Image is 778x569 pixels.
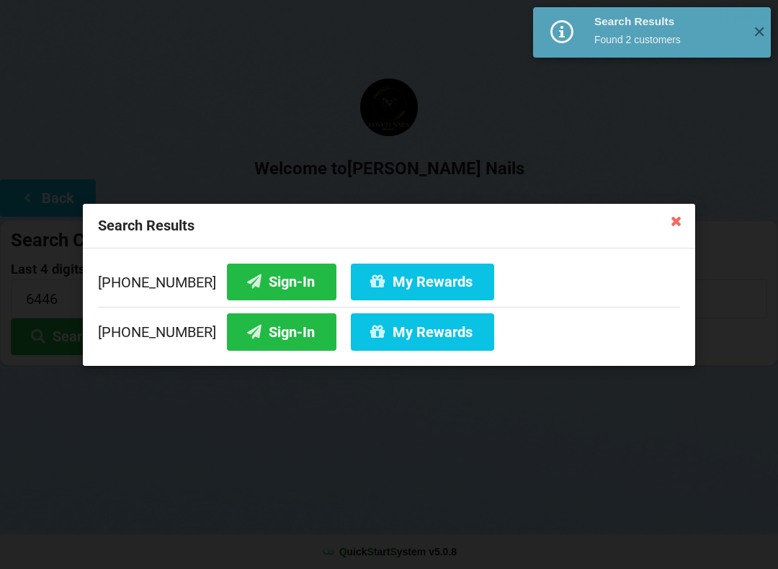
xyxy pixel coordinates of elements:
div: Search Results [83,204,695,248]
button: My Rewards [351,313,494,350]
button: Sign-In [227,263,336,300]
div: Found 2 customers [594,32,742,47]
button: My Rewards [351,263,494,300]
button: Sign-In [227,313,336,350]
div: Search Results [594,14,742,29]
div: [PHONE_NUMBER] [98,263,680,306]
div: [PHONE_NUMBER] [98,306,680,350]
